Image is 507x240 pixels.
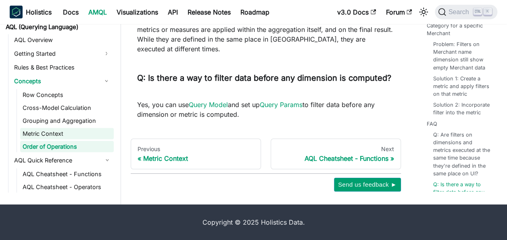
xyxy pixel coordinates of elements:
button: Expand sidebar category 'Getting Started' [99,47,114,60]
a: Roadmap [236,6,274,19]
a: Order of Operations [20,141,114,152]
a: AQL (Querying Language) [3,21,114,33]
button: Switch between dark and light mode (currently light mode) [417,6,430,19]
a: Query Model [189,101,228,109]
div: Next [277,145,394,153]
a: HolisticsHolistics [10,6,52,19]
a: Concepts [12,75,99,88]
b: Holistics [26,7,52,17]
a: AMQL [83,6,112,19]
a: Getting Started [12,47,99,60]
a: Example: total orders per Category for a specific Merchant [427,14,494,37]
h3: Q: Is there a way to filter data before any dimension is computed? [137,73,394,93]
p: Yes, you can use and set up to filter data before any dimension or metric is computed. [137,100,394,119]
a: Query Params [260,101,303,109]
a: Q: Are filters on dimensions and metrics executed at the same time because they're defined in the... [433,131,491,177]
div: Metric Context [138,154,254,162]
nav: Docs pages [131,139,401,169]
a: AQL Cheatsheet - Operators [20,181,114,193]
a: AQL Components [3,202,114,214]
a: AQL Cheatsheet - Functions [20,168,114,180]
a: Forum [381,6,417,19]
a: API [163,6,183,19]
div: AQL Cheatsheet - Functions [277,154,394,162]
a: Solution 2: Incorporate filter into the metric [433,101,491,116]
kbd: K [484,8,492,15]
a: Metric Context [20,128,114,139]
a: Row Concepts [20,89,114,101]
a: Grouping and Aggregation [20,115,114,126]
a: AQL Quick Reference [12,154,114,167]
img: Holistics [10,6,23,19]
button: Send us feedback ► [334,178,401,192]
span: Search [446,8,474,16]
a: Problem: Filters on Merchant name dimension still show empty Merchant data [433,40,491,72]
a: AQL Overview [12,34,114,46]
span: Send us feedback ► [338,179,397,190]
a: Release Notes [183,6,236,19]
a: Docs [58,6,83,19]
a: Solution 1: Create a metric and apply filters on that metric [433,75,491,98]
a: v3.0 Docs [332,6,381,19]
a: PreviousMetric Context [131,139,261,169]
div: Copyright © 2025 Holistics Data. [33,217,474,227]
a: Q: Is there a way to filter data before any dimension is computed? [433,181,491,212]
a: FAQ [427,120,437,128]
button: Collapse sidebar category 'Concepts' [99,75,114,88]
p: No, filters on dimensions are applied before aggregation is calculated, and filters on metrics or... [137,15,394,54]
a: NextAQL Cheatsheet - Functions [271,139,401,169]
a: Rules & Best Practices [12,62,114,73]
a: Cross-Model Calculation [20,102,114,114]
div: Previous [138,145,254,153]
a: Visualizations [112,6,163,19]
button: Search (Ctrl+K) [435,5,497,19]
